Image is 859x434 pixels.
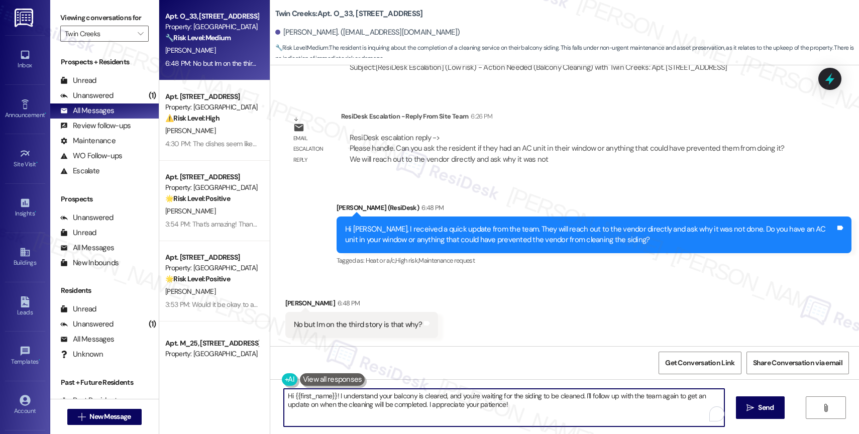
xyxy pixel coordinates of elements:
div: Apt. O_33, [STREET_ADDRESS] [165,11,258,22]
div: Property: [GEOGRAPHIC_DATA] [165,349,258,359]
div: Unanswered [60,90,114,101]
div: All Messages [60,243,114,253]
div: Apt. [STREET_ADDRESS] [165,252,258,263]
div: Unread [60,228,96,238]
button: Share Conversation via email [746,352,849,374]
span: • [35,208,36,215]
div: 6:48 PM [419,202,444,213]
div: Review follow-ups [60,121,131,131]
div: Email escalation reply [293,133,333,165]
div: (1) [146,88,159,103]
div: Subject: [ResiDesk Escalation] (Low risk) - Action Needed (Balcony Cleaning) with Twin Creeks: Ap... [350,62,727,73]
span: High risk , [395,256,419,265]
div: Hi [PERSON_NAME], I received a quick update from the team. They will reach out to the vendor dire... [345,224,835,246]
div: All Messages [60,105,114,116]
input: All communities [65,26,133,42]
strong: 🌟 Risk Level: Positive [165,194,230,203]
i:  [78,413,85,421]
div: Unread [60,304,96,314]
div: 3:54 PM: That’s amazing! Thank you for confirming the work order was completed to your satisfacti... [165,220,794,229]
div: Past Residents [60,395,121,406]
span: Get Conversation Link [665,358,734,368]
div: Property: [GEOGRAPHIC_DATA] [165,102,258,113]
div: Apt. [STREET_ADDRESS] [165,172,258,182]
span: • [39,357,40,364]
div: Unanswered [60,319,114,330]
div: [PERSON_NAME] [285,298,438,312]
div: [PERSON_NAME]. ([EMAIL_ADDRESS][DOMAIN_NAME]) [275,27,460,38]
span: [PERSON_NAME] [165,206,216,215]
div: Property: [GEOGRAPHIC_DATA] [165,182,258,193]
a: Insights • [5,194,45,222]
div: Property: [GEOGRAPHIC_DATA] [165,22,258,32]
label: Viewing conversations for [60,10,149,26]
div: Prospects + Residents [50,57,159,67]
strong: 🔧 Risk Level: Medium [275,44,329,52]
div: 6:48 PM [335,298,360,308]
div: [PERSON_NAME] (ResiDesk) [337,202,851,216]
div: ResiDesk escalation reply -> Please handle. Can you ask the resident if they had an AC unit in th... [350,133,785,164]
a: Account [5,392,45,419]
div: 6:48 PM: No but Im on the third story is that why? [165,59,309,68]
div: Unread [60,75,96,86]
span: New Message [89,411,131,422]
span: • [36,159,38,166]
button: New Message [67,409,142,425]
span: [PERSON_NAME] [218,362,268,371]
i:  [746,404,754,412]
div: Maintenance [60,136,116,146]
div: 6:26 PM [468,111,492,122]
strong: 🔧 Risk Level: Medium [165,33,231,42]
div: Unknown [60,349,103,360]
div: New Inbounds [60,258,119,268]
div: Apt. [STREET_ADDRESS] [165,91,258,102]
div: No but Im on the third story is that why? [294,319,422,330]
div: Escalate [60,166,99,176]
button: Send [736,396,785,419]
a: Inbox [5,46,45,73]
strong: ⚠️ Risk Level: High [165,114,220,123]
span: Maintenance request [418,256,475,265]
div: All Messages [60,334,114,345]
div: 3:53 PM: Would it be okay to ask a quick favor? If you're open to it, could you share your feedba... [165,300,593,309]
b: Twin Creeks: Apt. O_33, [STREET_ADDRESS] [275,9,423,19]
span: [PERSON_NAME] [165,46,216,55]
img: ResiDesk Logo [15,9,35,27]
a: Templates • [5,343,45,370]
div: Residents [50,285,159,296]
span: Heat or a/c , [366,256,395,265]
a: Buildings [5,244,45,271]
span: [PERSON_NAME] [165,362,219,371]
div: Tagged as: [337,253,851,268]
div: (1) [146,316,159,332]
div: ResiDesk Escalation - Reply From Site Team [341,111,800,125]
div: WO Follow-ups [60,151,122,161]
span: : The resident is inquiring about the completion of a cleaning service on their balcony siding. T... [275,43,859,64]
div: Past + Future Residents [50,377,159,388]
span: Send [758,402,774,413]
button: Get Conversation Link [659,352,741,374]
a: Site Visit • [5,145,45,172]
a: Leads [5,293,45,320]
span: • [45,110,46,117]
i:  [822,404,829,412]
span: [PERSON_NAME] [165,287,216,296]
strong: 🌟 Risk Level: Positive [165,274,230,283]
span: Share Conversation via email [753,358,842,368]
div: Prospects [50,194,159,204]
i:  [138,30,143,38]
span: [PERSON_NAME] [165,126,216,135]
textarea: To enrich screen reader interactions, please activate Accessibility in Grammarly extension settings [284,389,724,426]
div: Unanswered [60,212,114,223]
div: Property: [GEOGRAPHIC_DATA] [165,263,258,273]
div: Apt. M_25, [STREET_ADDRESS] [165,338,258,349]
